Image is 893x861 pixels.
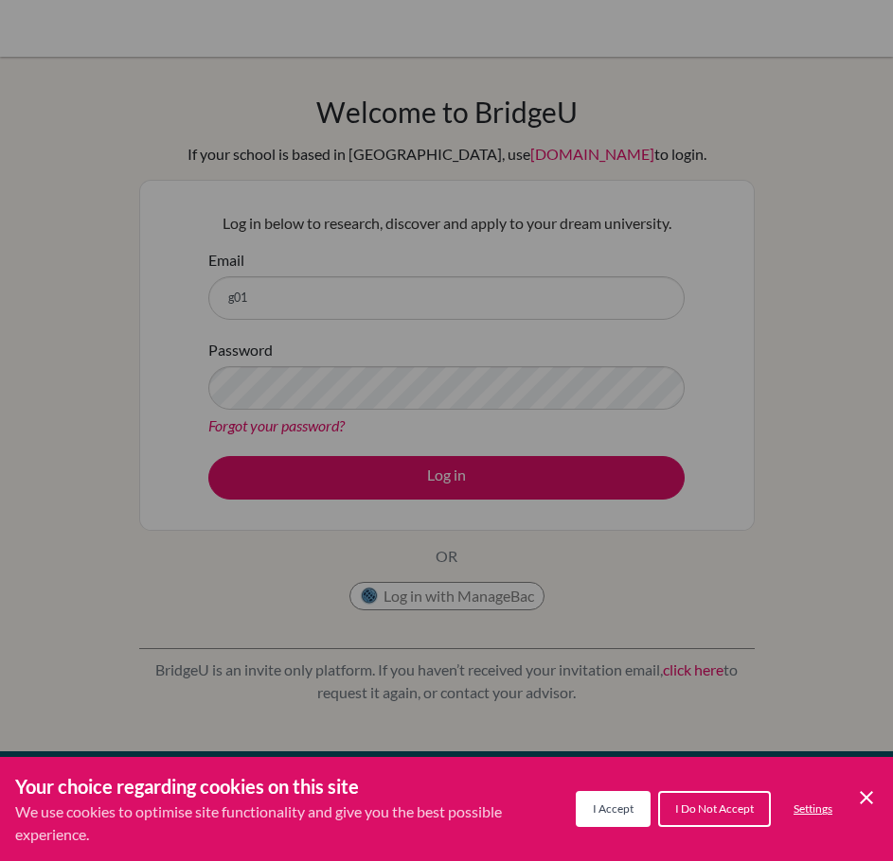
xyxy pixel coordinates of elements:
button: Settings [778,793,848,825]
button: Save and close [855,786,878,809]
span: I Accept [593,801,634,816]
button: I Accept [576,791,651,827]
p: We use cookies to optimise site functionality and give you the best possible experience. [15,800,576,846]
h3: Your choice regarding cookies on this site [15,772,576,800]
span: Settings [794,801,832,816]
span: I Do Not Accept [675,801,754,816]
button: I Do Not Accept [658,791,771,827]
